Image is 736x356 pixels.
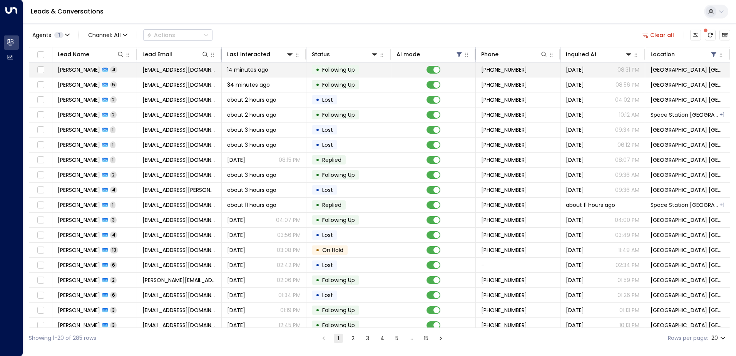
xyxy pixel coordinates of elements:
[277,261,301,269] p: 02:42 PM
[36,50,45,60] span: Toggle select all
[566,186,584,194] span: Sep 17, 2025
[639,30,677,40] button: Clear all
[110,186,117,193] span: 4
[142,306,216,314] span: sueelwell@ymail.com
[711,332,727,344] div: 20
[322,186,333,194] span: Lost
[651,141,724,149] span: Space Station Castle Bromwich
[227,291,245,299] span: Yesterday
[668,334,708,342] label: Rows per page:
[316,108,319,121] div: •
[566,81,584,89] span: Sep 18, 2025
[36,321,45,330] span: Toggle select row
[322,306,355,314] span: Following Up
[227,50,270,59] div: Last Interacted
[143,29,212,41] button: Actions
[227,186,276,194] span: about 3 hours ago
[651,276,724,284] span: Space Station Castle Bromwich
[651,81,724,89] span: Space Station Castle Bromwich
[690,30,701,40] button: Customize
[280,306,301,314] p: 01:19 PM
[142,321,216,329] span: wardwolf80@googlemail.com
[651,171,724,179] span: Space Station Castle Bromwich
[316,213,319,227] div: •
[322,291,333,299] span: Lost
[481,81,527,89] span: +447772220841
[54,32,64,38] span: 1
[110,156,115,163] span: 1
[619,321,639,329] p: 10:13 PM
[322,276,355,284] span: Following Up
[322,321,355,329] span: Following Up
[481,171,527,179] span: +447714368352
[481,126,527,134] span: +447376754473
[58,126,100,134] span: Bevin Lesueur
[36,245,45,255] span: Toggle select row
[615,186,639,194] p: 09:36 AM
[58,50,89,59] div: Lead Name
[407,334,416,343] div: …
[566,291,584,299] span: Sep 16, 2025
[142,276,216,284] span: cathy_burkett@hotmail.com
[227,96,276,104] span: about 2 hours ago
[85,30,130,40] button: Channel:All
[322,246,343,254] span: On Hold
[322,231,333,239] span: Lost
[58,141,100,149] span: Bevin Lesueur
[227,231,245,239] span: Yesterday
[278,291,301,299] p: 01:34 PM
[227,81,270,89] span: 34 minutes ago
[227,276,245,284] span: Yesterday
[566,321,584,329] span: Sep 21, 2025
[110,81,117,88] span: 5
[316,243,319,257] div: •
[615,171,639,179] p: 09:36 AM
[110,217,117,223] span: 3
[651,291,724,299] span: Space Station Castle Bromwich
[322,216,355,224] span: Following Up
[396,50,463,59] div: AI mode
[227,126,276,134] span: about 3 hours ago
[651,50,675,59] div: Location
[58,66,100,74] span: Clare Walsh
[58,186,100,194] span: Jinale Blackwood
[142,81,216,89] span: staceybrown186@googlemail.com
[279,321,301,329] p: 12:45 PM
[422,334,431,343] button: Go to page 15
[651,321,724,329] span: Space Station Castle Bromwich
[651,186,724,194] span: Space Station Castle Bromwich
[719,201,724,209] div: Space Station Castle Bromwich
[615,216,639,224] p: 04:00 PM
[110,232,117,238] span: 4
[316,123,319,136] div: •
[566,216,584,224] span: Sep 22, 2025
[566,201,615,209] span: about 11 hours ago
[227,216,245,224] span: Yesterday
[617,291,639,299] p: 01:26 PM
[276,216,301,224] p: 04:07 PM
[651,66,724,74] span: Space Station Castle Bromwich
[277,246,301,254] p: 03:08 PM
[316,319,319,332] div: •
[392,334,401,343] button: Go to page 5
[58,96,100,104] span: Paul Kelly
[36,260,45,270] span: Toggle select row
[277,231,301,239] p: 03:56 PM
[58,306,100,314] span: Susan Elwell
[110,66,117,73] span: 4
[481,246,527,254] span: +447737178889
[316,228,319,242] div: •
[36,125,45,135] span: Toggle select row
[58,111,100,119] span: Christina Lal
[322,126,333,134] span: Lost
[651,201,719,209] span: Space Station Garretts Green
[316,274,319,287] div: •
[36,291,45,300] span: Toggle select row
[279,156,301,164] p: 08:15 PM
[110,126,115,133] span: 1
[651,261,724,269] span: Space Station Castle Bromwich
[363,334,372,343] button: Go to page 3
[58,276,100,284] span: Cathy Burkett
[481,186,527,194] span: +447852644047
[618,246,639,254] p: 11:49 AM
